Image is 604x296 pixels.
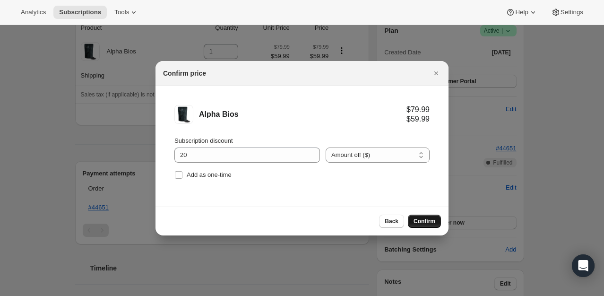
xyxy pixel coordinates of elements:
[199,110,406,119] div: Alpha Bios
[414,218,435,225] span: Confirm
[174,137,233,144] span: Subscription discount
[59,9,101,16] span: Subscriptions
[53,6,107,19] button: Subscriptions
[408,215,441,228] button: Confirm
[385,218,398,225] span: Back
[572,254,595,277] div: Open Intercom Messenger
[21,9,46,16] span: Analytics
[406,114,430,124] div: $59.99
[109,6,144,19] button: Tools
[500,6,543,19] button: Help
[545,6,589,19] button: Settings
[430,67,443,80] button: Close
[114,9,129,16] span: Tools
[406,105,430,114] div: $79.99
[515,9,528,16] span: Help
[15,6,52,19] button: Analytics
[561,9,583,16] span: Settings
[163,69,206,78] h2: Confirm price
[187,171,232,178] span: Add as one-time
[379,215,404,228] button: Back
